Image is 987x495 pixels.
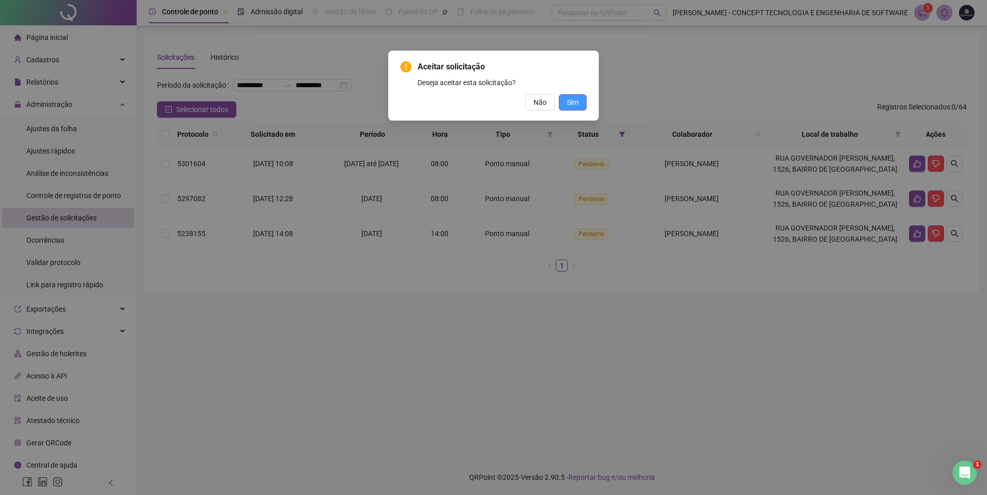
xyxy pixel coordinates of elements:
iframe: Intercom live chat [953,461,977,485]
button: Não [525,94,555,110]
div: Deseja aceitar esta solicitação? [418,77,587,88]
span: Sim [567,97,579,108]
button: Sim [559,94,587,110]
span: Aceitar solicitação [418,61,587,73]
span: Não [533,97,547,108]
span: exclamation-circle [400,61,412,72]
span: 1 [973,461,981,469]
